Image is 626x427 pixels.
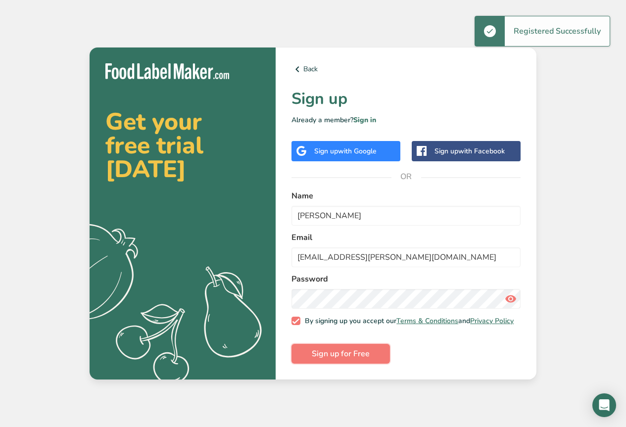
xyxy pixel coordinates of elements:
[291,63,521,75] a: Back
[291,344,390,364] button: Sign up for Free
[391,162,421,191] span: OR
[291,190,521,202] label: Name
[353,115,376,125] a: Sign in
[291,232,521,243] label: Email
[291,115,521,125] p: Already a member?
[291,273,521,285] label: Password
[434,146,505,156] div: Sign up
[470,316,514,326] a: Privacy Policy
[291,247,521,267] input: email@example.com
[314,146,377,156] div: Sign up
[291,87,521,111] h1: Sign up
[291,206,521,226] input: John Doe
[338,146,377,156] span: with Google
[300,317,514,326] span: By signing up you accept our and
[458,146,505,156] span: with Facebook
[592,393,616,417] div: Open Intercom Messenger
[105,110,260,181] h2: Get your free trial [DATE]
[105,63,229,80] img: Food Label Maker
[312,348,370,360] span: Sign up for Free
[396,316,458,326] a: Terms & Conditions
[505,16,610,46] div: Registered Successfully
